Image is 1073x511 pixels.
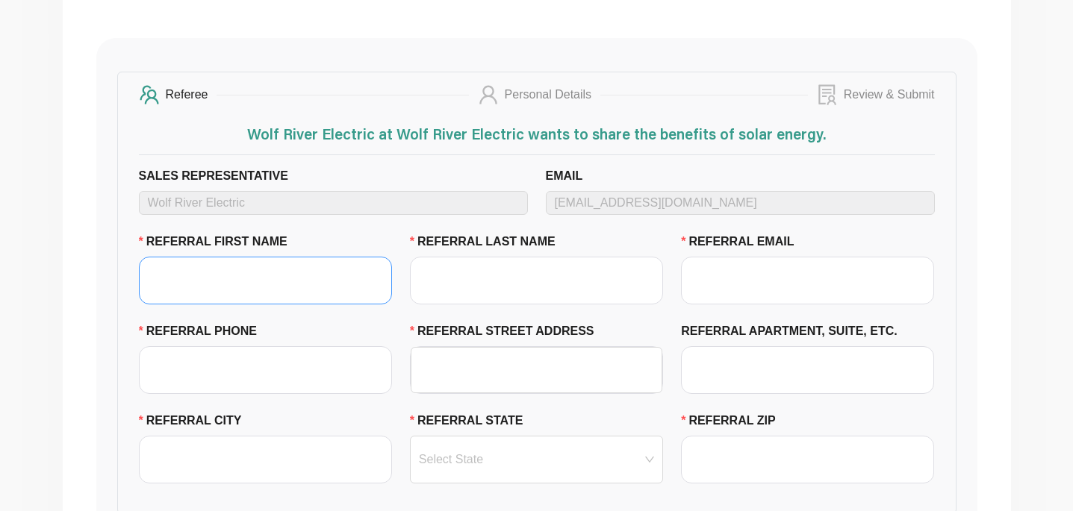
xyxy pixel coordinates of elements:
input: REFERRAL ZIP [681,436,934,483]
input: REFERRAL APARTMENT, SUITE, ETC. [681,346,934,394]
input: REFERRAL STATE [419,436,654,483]
label: REFERRAL ZIP [681,412,787,430]
h5: Wolf River Electric at Wolf River Electric wants to share the benefits of solar energy. [139,125,935,155]
label: Sales Representative [139,167,300,185]
label: REFERRAL PHONE [139,322,269,340]
div: Review & Submit [844,84,935,105]
input: REFERRAL STREET ADDRESS [420,348,653,392]
div: Personal Details [505,84,601,105]
input: Sales Representative [139,191,528,215]
label: REFERRAL EMAIL [681,233,806,251]
input: Email [546,191,935,215]
span: team [139,84,160,105]
label: Email [546,167,594,185]
input: REFERRAL EMAIL [681,257,934,304]
input: REFERRAL LAST NAME [410,257,663,304]
label: REFERRAL APARTMENT, SUITE, ETC. [681,322,909,340]
label: REFERRAL STATE [410,412,535,430]
label: REFERRAL STREET ADDRESS [410,322,606,340]
span: solution [817,84,838,105]
input: REFERRAL PHONE [139,346,392,394]
span: user [478,84,499,105]
label: REFERRAL CITY [139,412,253,430]
div: Referee [166,84,217,105]
input: REFERRAL CITY [139,436,392,483]
input: REFERRAL FIRST NAME [139,257,392,304]
label: REFERRAL LAST NAME [410,233,567,251]
label: REFERRAL FIRST NAME [139,233,299,251]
